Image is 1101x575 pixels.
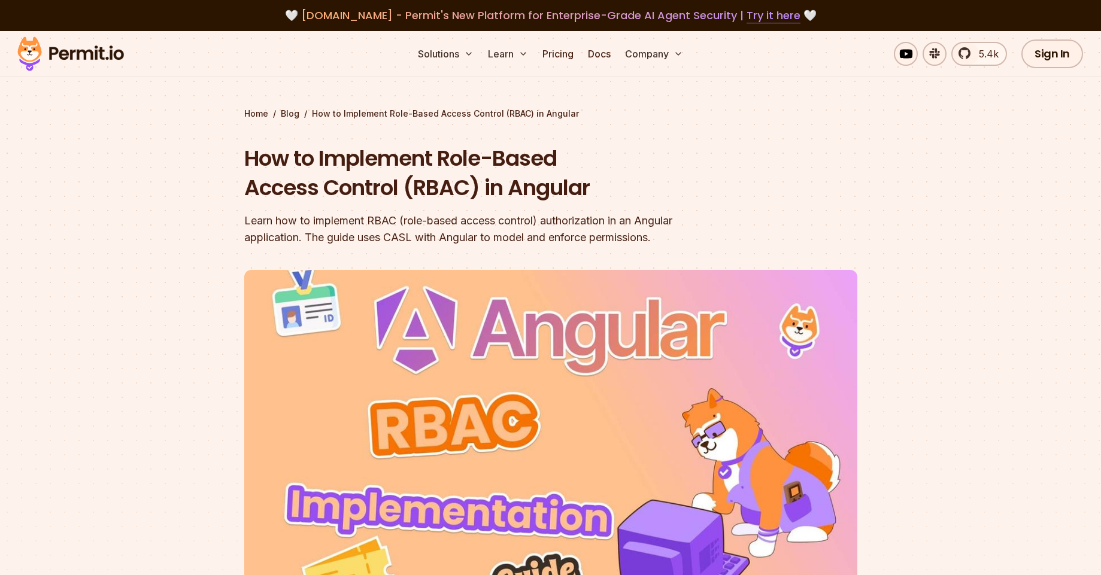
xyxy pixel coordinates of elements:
a: Blog [281,108,299,120]
a: Docs [583,42,615,66]
a: Sign In [1021,39,1083,68]
a: Home [244,108,268,120]
div: 🤍 🤍 [29,7,1072,24]
span: 5.4k [972,47,999,61]
div: Learn how to implement RBAC (role-based access control) authorization in an Angular application. ... [244,212,704,246]
a: Try it here [747,8,800,23]
img: Permit logo [12,34,129,74]
a: 5.4k [951,42,1007,66]
h1: How to Implement Role-Based Access Control (RBAC) in Angular [244,144,704,203]
div: / / [244,108,857,120]
button: Company [620,42,688,66]
a: Pricing [538,42,578,66]
button: Learn [483,42,533,66]
span: [DOMAIN_NAME] - Permit's New Platform for Enterprise-Grade AI Agent Security | [301,8,800,23]
button: Solutions [413,42,478,66]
